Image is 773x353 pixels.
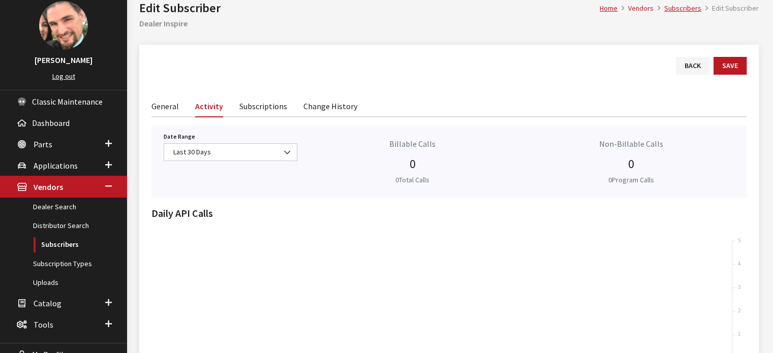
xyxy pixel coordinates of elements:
button: Save [714,57,747,75]
h2: Daily API Calls [151,206,747,221]
small: Total Calls [395,175,429,184]
span: Dashboard [32,118,70,128]
a: Change History [303,95,357,116]
li: Vendors [617,3,654,14]
span: Catalog [34,298,61,308]
a: Home [600,4,617,13]
a: Log out [52,72,75,81]
span: Applications [34,161,78,171]
span: Last 30 Days [170,147,291,157]
span: 0 [395,175,399,184]
span: Last 30 Days [164,143,297,161]
small: Program Calls [608,175,654,184]
span: Classic Maintenance [32,97,103,107]
a: Subscriptions [239,95,287,116]
h3: [PERSON_NAME] [10,54,117,66]
span: Vendors [34,182,63,192]
tspan: 5 [737,237,740,244]
tspan: 1 [737,330,740,337]
tspan: 2 [737,307,740,314]
p: Billable Calls [310,138,516,150]
a: Back [676,57,709,75]
a: Activity [195,95,223,117]
li: Edit Subscriber [701,3,759,14]
span: 0 [608,175,612,184]
span: 0 [410,156,416,172]
p: Non-Billable Calls [528,138,734,150]
tspan: 3 [737,283,740,291]
span: 0 [628,156,634,172]
img: Jason Ludwig [39,1,88,50]
span: Parts [34,139,52,149]
tspan: 4 [737,260,740,267]
a: Subscribers [664,4,701,13]
h2: Dealer Inspire [139,17,759,29]
label: Date Range [164,132,195,141]
span: Tools [34,319,53,330]
a: General [151,95,179,116]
